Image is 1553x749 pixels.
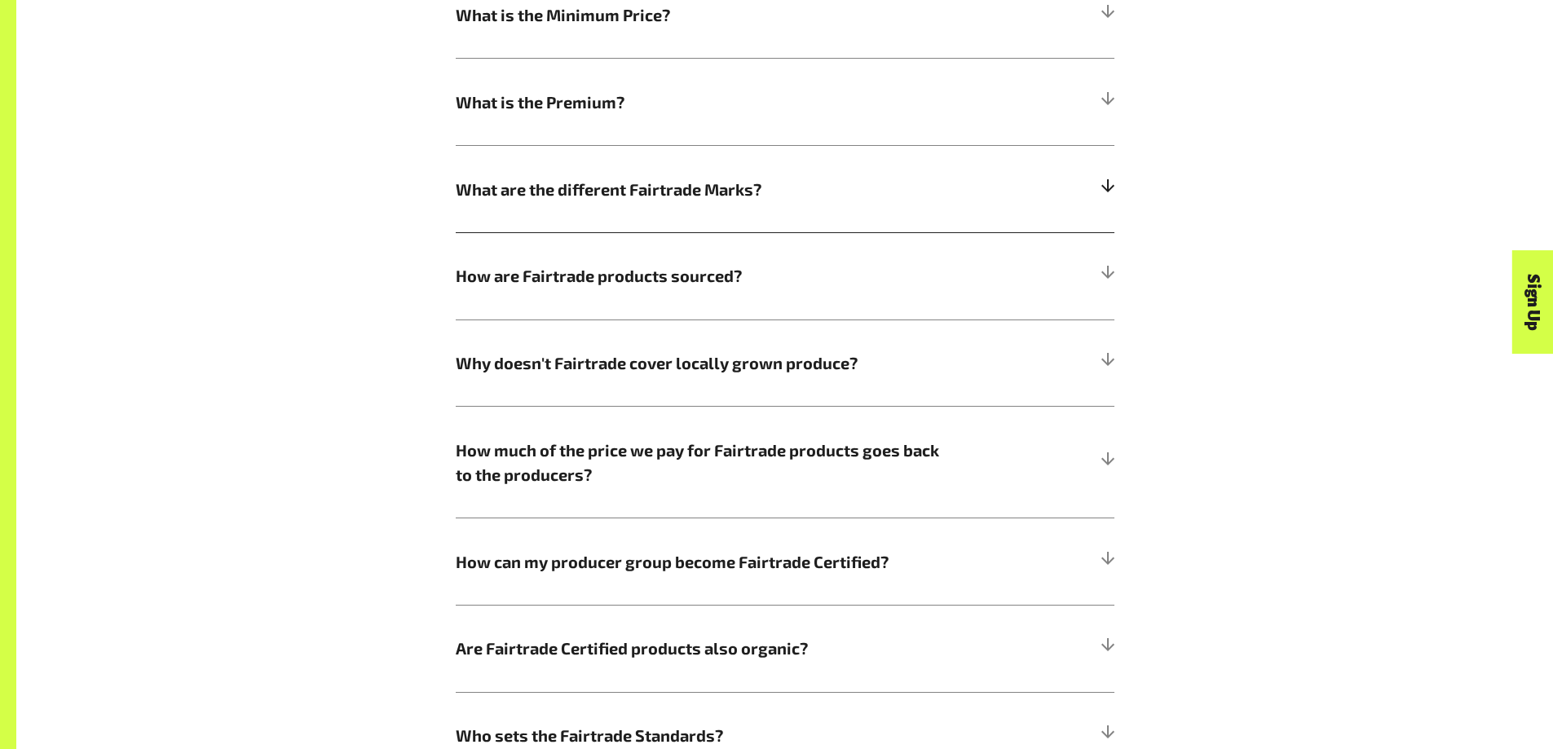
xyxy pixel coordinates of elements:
[456,350,950,375] span: Why doesn't Fairtrade cover locally grown produce?
[456,549,950,574] span: How can my producer group become Fairtrade Certified?
[456,2,950,27] span: What is the Minimum Price?
[456,438,950,487] span: How much of the price we pay for Fairtrade products goes back to the producers?
[456,177,950,201] span: What are the different Fairtrade Marks?
[456,263,950,288] span: How are Fairtrade products sourced?
[456,90,950,114] span: What is the Premium?
[456,636,950,660] span: Are Fairtrade Certified products also organic?
[456,723,950,747] span: Who sets the Fairtrade Standards?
